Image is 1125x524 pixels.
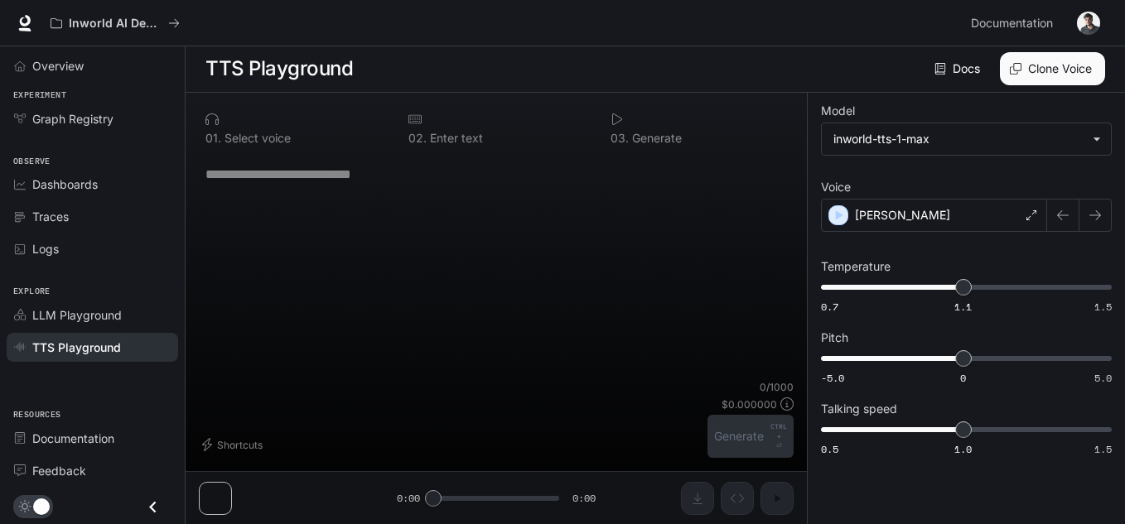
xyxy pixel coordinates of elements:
a: Traces [7,202,178,231]
p: 0 2 . [408,132,427,144]
button: Close drawer [134,490,171,524]
p: Inworld AI Demos [69,17,162,31]
p: 0 1 . [205,132,221,144]
a: Documentation [7,424,178,453]
span: 5.0 [1094,371,1112,385]
p: Voice [821,181,851,193]
button: Shortcuts [199,431,269,458]
div: inworld-tts-1-max [822,123,1111,155]
p: [PERSON_NAME] [855,207,950,224]
span: 1.5 [1094,300,1112,314]
span: Dark mode toggle [33,497,50,515]
a: Docs [931,52,987,85]
p: Talking speed [821,403,897,415]
span: Logs [32,240,59,257]
span: TTS Playground [32,339,121,356]
a: Overview [7,51,178,80]
p: Enter text [427,132,483,144]
span: Dashboards [32,175,98,193]
div: inworld-tts-1-max [833,131,1084,147]
span: 0 [960,371,966,385]
p: Temperature [821,261,891,272]
p: Pitch [821,332,848,344]
span: 0.5 [821,442,838,456]
span: Traces [32,208,69,225]
span: Graph Registry [32,110,113,127]
span: Documentation [971,13,1053,34]
span: Documentation [32,430,114,447]
h1: TTS Playground [205,52,353,85]
a: Logs [7,234,178,263]
span: 1.5 [1094,442,1112,456]
span: 0.7 [821,300,838,314]
a: Dashboards [7,170,178,199]
span: Overview [32,57,84,75]
p: Select voice [221,132,291,144]
span: LLM Playground [32,306,122,324]
p: Model [821,105,855,117]
img: User avatar [1077,12,1100,35]
span: 1.1 [954,300,972,314]
span: Feedback [32,462,86,479]
a: Documentation [964,7,1065,40]
button: All workspaces [43,7,187,40]
a: Graph Registry [7,104,178,133]
span: -5.0 [821,371,844,385]
button: User avatar [1072,7,1105,40]
button: Clone Voice [1000,52,1105,85]
a: LLM Playground [7,300,178,329]
a: TTS Playground [7,333,178,362]
p: 0 3 . [611,132,629,144]
span: 1.0 [954,442,972,456]
p: Generate [629,132,682,144]
a: Feedback [7,456,178,485]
